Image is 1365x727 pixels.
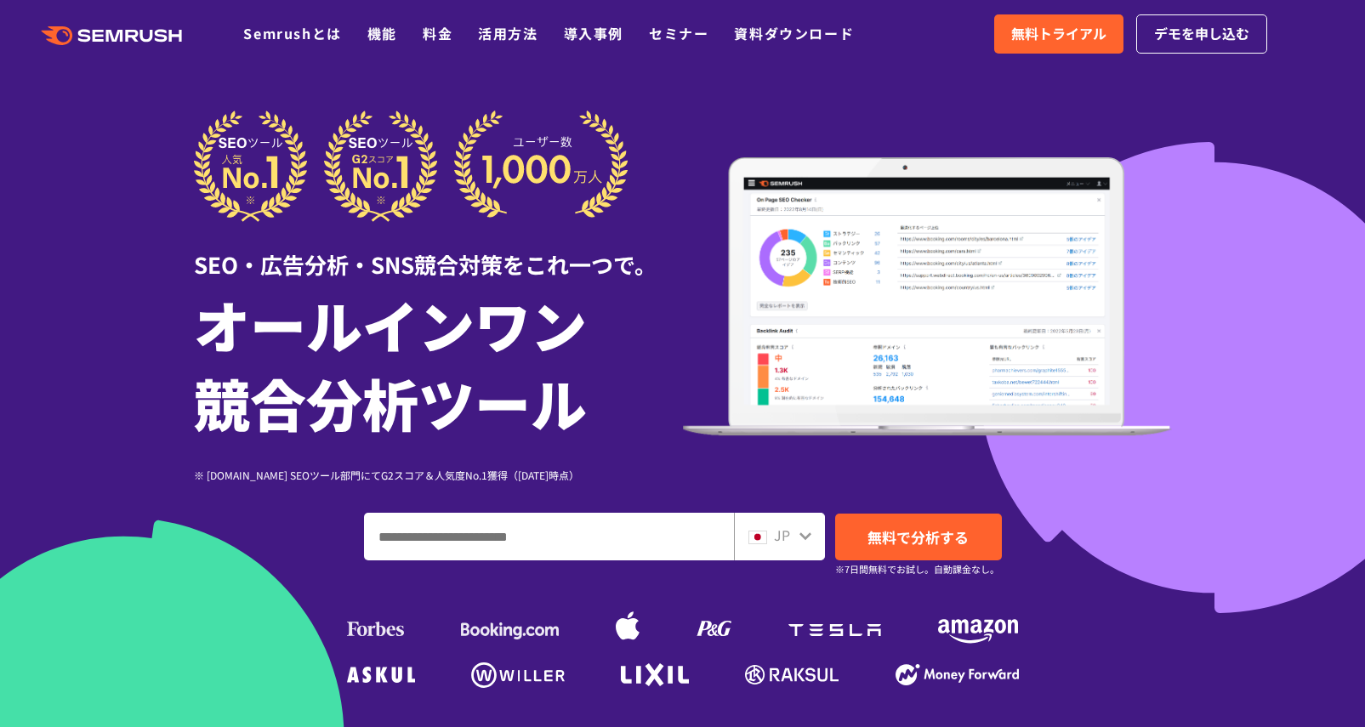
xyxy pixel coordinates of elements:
[867,526,969,548] span: 無料で分析する
[774,525,790,545] span: JP
[194,467,683,483] div: ※ [DOMAIN_NAME] SEOツール部門にてG2スコア＆人気度No.1獲得（[DATE]時点）
[564,23,623,43] a: 導入事例
[367,23,397,43] a: 機能
[734,23,854,43] a: 資料ダウンロード
[835,514,1002,560] a: 無料で分析する
[194,222,683,281] div: SEO・広告分析・SNS競合対策をこれ一つで。
[478,23,537,43] a: 活用方法
[194,285,683,441] h1: オールインワン 競合分析ツール
[1011,23,1106,45] span: 無料トライアル
[1154,23,1249,45] span: デモを申し込む
[835,561,999,577] small: ※7日間無料でお試し。自動課金なし。
[994,14,1123,54] a: 無料トライアル
[423,23,452,43] a: 料金
[1136,14,1267,54] a: デモを申し込む
[243,23,341,43] a: Semrushとは
[649,23,708,43] a: セミナー
[365,514,733,559] input: ドメイン、キーワードまたはURLを入力してください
